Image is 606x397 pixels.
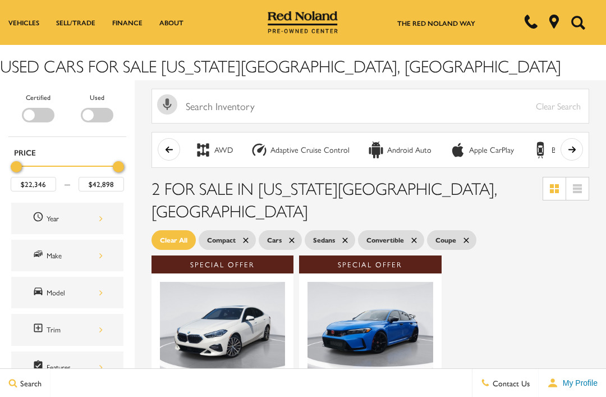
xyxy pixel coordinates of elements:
div: Minimum Price [11,161,22,172]
label: Certified [26,92,50,103]
span: Year [33,211,47,226]
div: FeaturesFeatures [11,352,123,383]
span: Convertible [366,233,404,247]
div: AWD [195,142,212,158]
div: Model [47,286,103,299]
span: Make [33,248,47,263]
img: Red Noland Pre-Owned [268,11,338,34]
button: Android AutoAndroid Auto [361,138,438,162]
div: Adaptive Cruise Control [251,142,268,158]
a: Red Noland Pre-Owned [268,15,338,26]
svg: Click to toggle on voice search [157,94,177,115]
input: Minimum [11,177,56,191]
img: 2023 Honda Civic Type R Base [307,282,433,376]
div: Maximum Price [113,161,124,172]
span: Search [17,377,42,389]
div: MakeMake [11,240,123,271]
button: AWDAWD [189,138,239,162]
button: scroll left [158,138,180,161]
div: YearYear [11,203,123,234]
div: Apple CarPlay [449,142,466,158]
h5: Price [14,147,121,157]
div: AWD [214,145,233,155]
span: 2 for Sale in [US_STATE][GEOGRAPHIC_DATA], [GEOGRAPHIC_DATA] [151,176,497,222]
div: Year [47,212,103,225]
div: ModelModel [11,277,123,308]
div: Price [11,157,124,191]
span: Contact Us [490,377,530,389]
span: Model [33,285,47,300]
div: Features [47,361,103,373]
div: Trim [47,323,103,336]
span: Trim [33,322,47,337]
span: Features [33,360,47,375]
span: Clear All [160,233,187,247]
img: 2021 BMW 2 Series 228i xDrive [160,282,285,376]
span: My Profile [558,378,598,387]
span: Sedans [313,233,335,247]
div: Backup Camera [552,145,602,155]
span: Cars [267,233,282,247]
div: Android Auto [368,142,384,158]
button: Adaptive Cruise ControlAdaptive Cruise Control [245,138,356,162]
span: Coupe [435,233,456,247]
div: Filter by Vehicle Type [8,92,126,136]
button: Apple CarPlayApple CarPlay [443,138,520,162]
a: The Red Noland Way [397,18,475,28]
input: Search Inventory [151,89,589,124]
div: Apple CarPlay [469,145,514,155]
div: Special Offer [299,255,441,273]
div: Adaptive Cruise Control [270,145,350,155]
button: scroll right [561,138,583,161]
div: Android Auto [387,145,431,155]
input: Maximum [79,177,124,191]
div: Make [47,249,103,262]
div: Backup Camera [532,142,549,158]
span: Compact [207,233,236,247]
div: Special Offer [151,255,293,273]
button: Open the search field [567,1,589,44]
label: Used [90,92,104,103]
div: TrimTrim [11,314,123,345]
button: Open user profile menu [539,369,606,397]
